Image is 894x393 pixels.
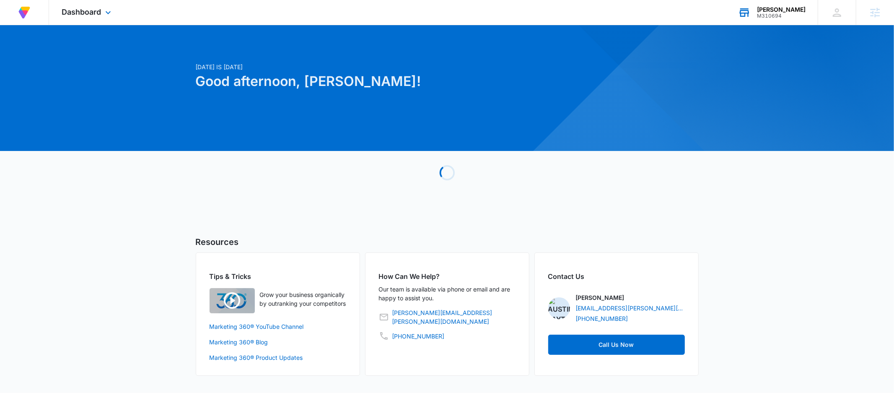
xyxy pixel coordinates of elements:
[210,288,255,313] img: Quick Overview Video
[379,271,516,281] h2: How Can We Help?
[576,314,628,323] a: [PHONE_NUMBER]
[196,62,528,71] p: [DATE] is [DATE]
[210,271,346,281] h2: Tips & Tricks
[196,236,699,248] h5: Resources
[210,322,346,331] a: Marketing 360® YouTube Channel
[17,5,32,20] img: Volusion
[757,13,806,19] div: account id
[757,6,806,13] div: account name
[576,304,685,312] a: [EMAIL_ADDRESS][PERSON_NAME][DOMAIN_NAME]
[62,8,101,16] span: Dashboard
[392,308,516,326] a: [PERSON_NAME][EMAIL_ADDRESS][PERSON_NAME][DOMAIN_NAME]
[548,271,685,281] h2: Contact Us
[210,353,346,362] a: Marketing 360® Product Updates
[196,71,528,91] h1: Good afternoon, [PERSON_NAME]!
[379,285,516,302] p: Our team is available via phone or email and are happy to assist you.
[260,290,346,308] p: Grow your business organically by outranking your competitors
[548,297,570,319] img: Austin Layton
[210,338,346,346] a: Marketing 360® Blog
[392,332,445,341] a: [PHONE_NUMBER]
[548,335,685,355] a: Call Us Now
[576,293,625,302] p: [PERSON_NAME]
